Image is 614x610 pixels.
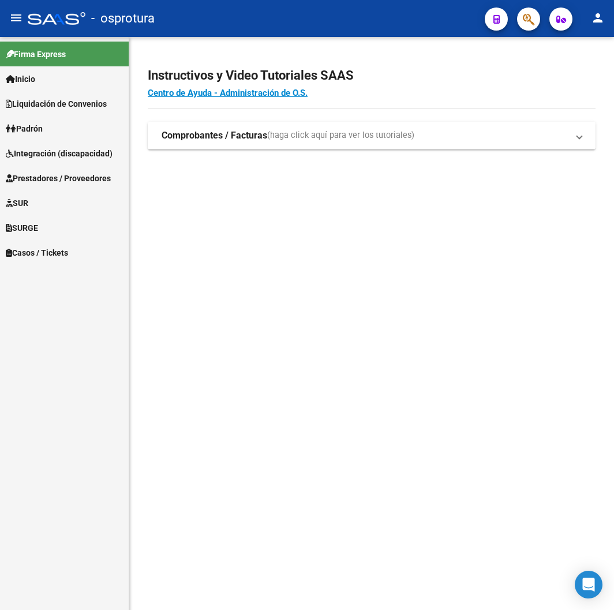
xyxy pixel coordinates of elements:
[6,98,107,110] span: Liquidación de Convenios
[6,48,66,61] span: Firma Express
[591,11,605,25] mat-icon: person
[6,246,68,259] span: Casos / Tickets
[6,172,111,185] span: Prestadores / Proveedores
[148,122,596,149] mat-expansion-panel-header: Comprobantes / Facturas(haga click aquí para ver los tutoriales)
[6,197,28,209] span: SUR
[9,11,23,25] mat-icon: menu
[575,571,602,598] div: Open Intercom Messenger
[162,129,267,142] strong: Comprobantes / Facturas
[6,147,113,160] span: Integración (discapacidad)
[6,122,43,135] span: Padrón
[267,129,414,142] span: (haga click aquí para ver los tutoriales)
[6,222,38,234] span: SURGE
[148,65,596,87] h2: Instructivos y Video Tutoriales SAAS
[6,73,35,85] span: Inicio
[148,88,308,98] a: Centro de Ayuda - Administración de O.S.
[91,6,155,31] span: - osprotura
